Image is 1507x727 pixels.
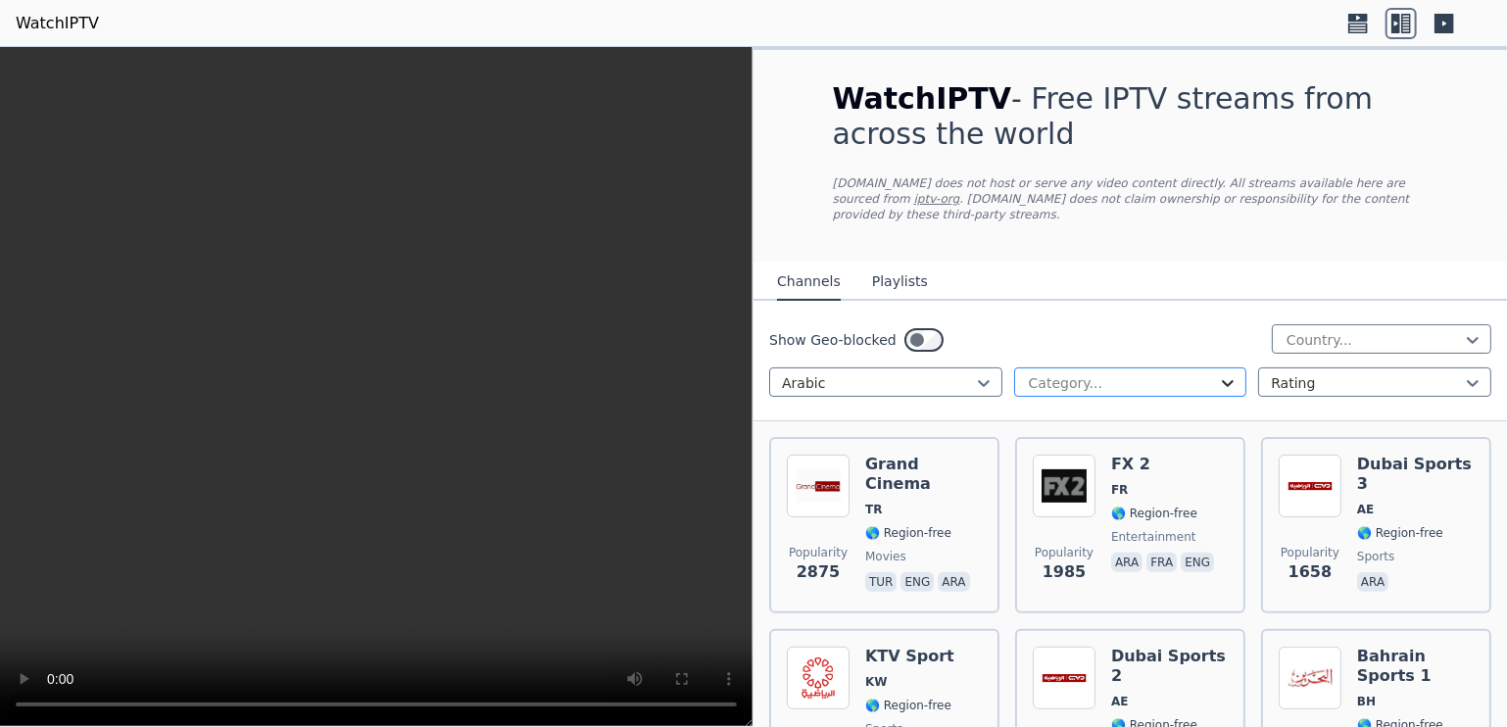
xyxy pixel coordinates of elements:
[1111,455,1218,474] h6: FX 2
[938,572,969,592] p: ara
[865,698,951,713] span: 🌎 Region-free
[787,455,850,517] img: Grand Cinema
[1357,694,1376,709] span: BH
[1357,455,1474,494] h6: Dubai Sports 3
[865,525,951,541] span: 🌎 Region-free
[1111,553,1142,572] p: ara
[1043,560,1087,584] span: 1985
[1288,560,1333,584] span: 1658
[1146,553,1177,572] p: fra
[1357,525,1443,541] span: 🌎 Region-free
[833,175,1429,222] p: [DOMAIN_NAME] does not host or serve any video content directly. All streams available here are s...
[914,192,960,206] a: iptv-org
[865,572,897,592] p: tur
[833,81,1012,116] span: WatchIPTV
[1357,572,1388,592] p: ara
[1181,553,1214,572] p: eng
[865,674,888,690] span: KW
[865,549,906,564] span: movies
[1035,545,1094,560] span: Popularity
[1033,647,1095,709] img: Dubai Sports 2
[1357,502,1374,517] span: AE
[1279,647,1341,709] img: Bahrain Sports 1
[865,455,982,494] h6: Grand Cinema
[1111,529,1196,545] span: entertainment
[1357,647,1474,686] h6: Bahrain Sports 1
[1111,506,1197,521] span: 🌎 Region-free
[833,81,1429,152] h1: - Free IPTV streams from across the world
[1111,482,1128,498] span: FR
[1033,455,1095,517] img: FX 2
[1279,455,1341,517] img: Dubai Sports 3
[16,12,99,35] a: WatchIPTV
[1111,694,1128,709] span: AE
[900,572,934,592] p: eng
[769,330,897,350] label: Show Geo-blocked
[1111,647,1228,686] h6: Dubai Sports 2
[1281,545,1339,560] span: Popularity
[777,264,841,301] button: Channels
[797,560,841,584] span: 2875
[865,502,882,517] span: TR
[787,647,850,709] img: KTV Sport
[789,545,848,560] span: Popularity
[1357,549,1394,564] span: sports
[872,264,928,301] button: Playlists
[865,647,954,666] h6: KTV Sport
